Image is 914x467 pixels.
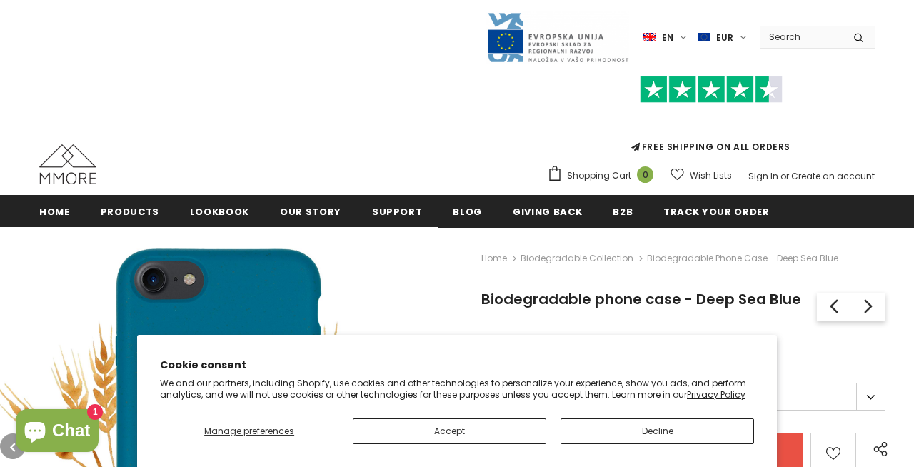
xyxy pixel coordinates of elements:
button: Decline [561,418,754,444]
span: B2B [613,205,633,219]
span: Shopping Cart [567,169,631,183]
img: Javni Razpis [486,11,629,64]
button: Manage preferences [160,418,338,444]
span: FREE SHIPPING ON ALL ORDERS [547,82,875,153]
span: Biodegradable phone case - Deep Sea Blue [481,289,801,309]
a: B2B [613,195,633,227]
a: Track your order [663,195,769,227]
span: en [662,31,673,45]
span: Lookbook [190,205,249,219]
iframe: Customer reviews powered by Trustpilot [547,103,875,140]
span: support [372,205,423,219]
span: Products [101,205,159,219]
input: Search Site [760,26,843,47]
span: EUR [716,31,733,45]
img: MMORE Cases [39,144,96,184]
span: Wish Lists [690,169,732,183]
a: Home [481,250,507,267]
a: Giving back [513,195,582,227]
a: support [372,195,423,227]
a: Lookbook [190,195,249,227]
span: or [780,170,789,182]
span: Track your order [663,205,769,219]
span: Home [39,205,70,219]
img: Trust Pilot Stars [640,76,783,104]
p: We and our partners, including Shopify, use cookies and other technologies to personalize your ex... [160,378,754,400]
span: 0 [637,166,653,183]
a: Our Story [280,195,341,227]
a: Wish Lists [671,163,732,188]
span: Blog [453,205,482,219]
a: Products [101,195,159,227]
a: Shopping Cart 0 [547,165,661,186]
a: Home [39,195,70,227]
a: Sign In [748,170,778,182]
a: Create an account [791,170,875,182]
h2: Cookie consent [160,358,754,373]
button: Accept [353,418,546,444]
img: i-lang-1.png [643,31,656,44]
inbox-online-store-chat: Shopify online store chat [11,409,103,456]
span: Manage preferences [204,425,294,437]
span: €19.80EUR [567,333,633,351]
a: Blog [453,195,482,227]
a: Privacy Policy [687,388,745,401]
span: Giving back [513,205,582,219]
span: €26.90EUR [481,333,549,351]
span: Biodegradable phone case - Deep Sea Blue [647,250,838,267]
span: Our Story [280,205,341,219]
a: Biodegradable Collection [521,252,633,264]
a: Javni Razpis [486,31,629,43]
